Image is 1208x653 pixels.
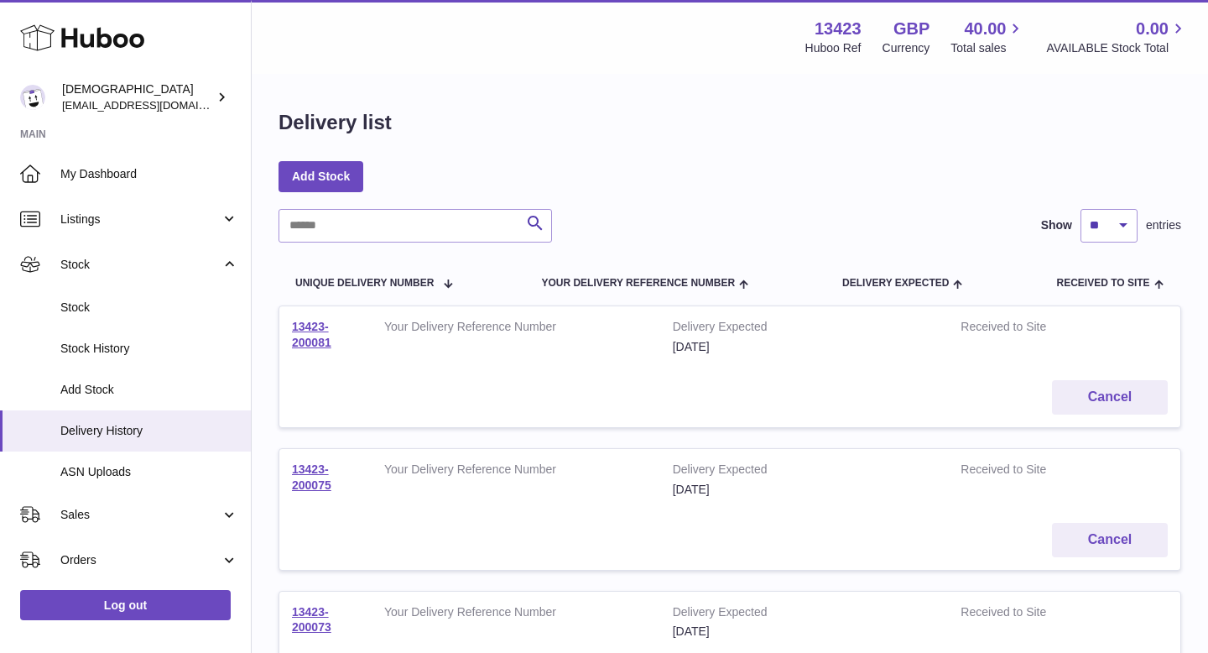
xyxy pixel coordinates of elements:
[292,605,331,635] a: 13423-200073
[384,319,648,339] strong: Your Delivery Reference Number
[961,604,1097,624] strong: Received to Site
[1052,523,1168,557] button: Cancel
[60,341,238,357] span: Stock History
[964,18,1006,40] span: 40.00
[384,462,648,482] strong: Your Delivery Reference Number
[60,507,221,523] span: Sales
[60,166,238,182] span: My Dashboard
[60,382,238,398] span: Add Stock
[292,320,331,349] a: 13423-200081
[1056,278,1149,289] span: Received to Site
[950,18,1025,56] a: 40.00 Total sales
[20,590,231,620] a: Log out
[541,278,735,289] span: Your Delivery Reference Number
[292,462,331,492] a: 13423-200075
[62,98,247,112] span: [EMAIL_ADDRESS][DOMAIN_NAME]
[20,85,45,110] img: olgazyuz@outlook.com
[1041,217,1072,233] label: Show
[673,319,936,339] strong: Delivery Expected
[893,18,929,40] strong: GBP
[673,604,936,624] strong: Delivery Expected
[60,423,238,439] span: Delivery History
[279,161,363,191] a: Add Stock
[961,319,1097,339] strong: Received to Site
[815,18,862,40] strong: 13423
[883,40,930,56] div: Currency
[60,257,221,273] span: Stock
[1052,380,1168,415] button: Cancel
[673,624,936,640] div: [DATE]
[950,40,1025,56] span: Total sales
[60,300,238,316] span: Stock
[279,109,392,136] h1: Delivery list
[1046,40,1188,56] span: AVAILABLE Stock Total
[384,604,648,624] strong: Your Delivery Reference Number
[60,464,238,480] span: ASN Uploads
[62,81,213,113] div: [DEMOGRAPHIC_DATA]
[673,482,936,498] div: [DATE]
[60,552,221,568] span: Orders
[961,462,1097,482] strong: Received to Site
[60,212,221,227] span: Listings
[1146,217,1181,233] span: entries
[673,339,936,355] div: [DATE]
[842,278,949,289] span: Delivery Expected
[673,462,936,482] strong: Delivery Expected
[1136,18,1169,40] span: 0.00
[805,40,862,56] div: Huboo Ref
[295,278,434,289] span: Unique Delivery Number
[1046,18,1188,56] a: 0.00 AVAILABLE Stock Total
